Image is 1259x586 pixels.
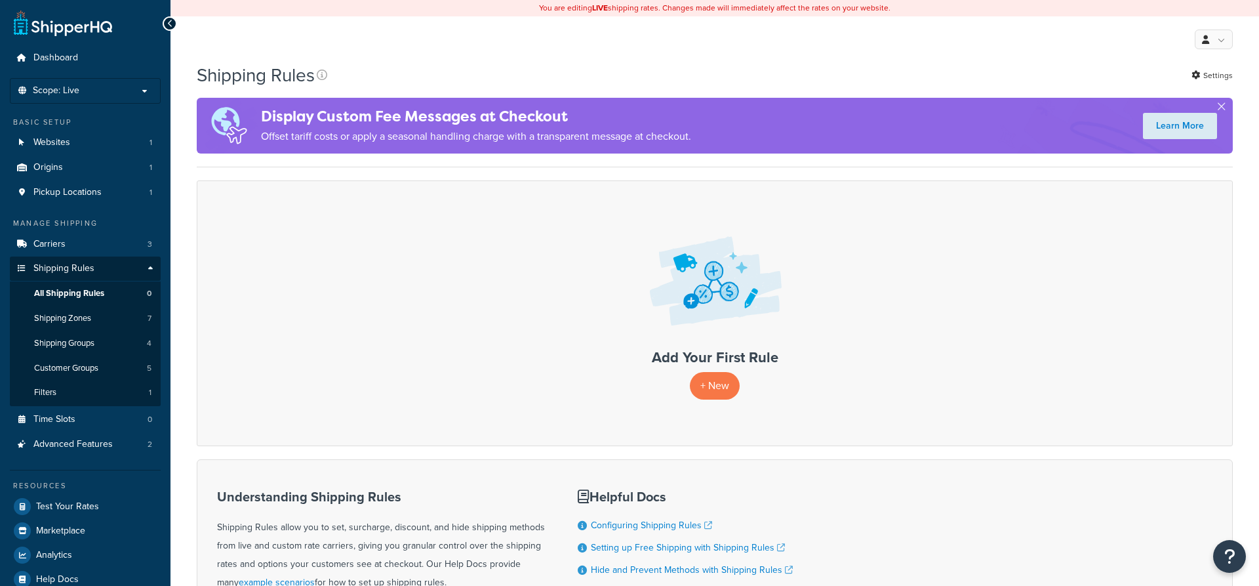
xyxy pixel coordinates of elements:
span: 0 [148,414,152,425]
a: Websites 1 [10,131,161,155]
a: Filters 1 [10,381,161,405]
span: Origins [33,162,63,173]
span: 7 [148,313,151,324]
span: Filters [34,387,56,398]
a: Learn More [1143,113,1217,139]
a: Analytics [10,543,161,567]
a: Dashboard [10,46,161,70]
span: Shipping Groups [34,338,94,349]
div: Manage Shipping [10,218,161,229]
span: Time Slots [33,414,75,425]
span: 5 [147,363,151,374]
div: Resources [10,480,161,492]
li: Carriers [10,232,161,257]
a: Shipping Rules [10,257,161,281]
span: Customer Groups [34,363,98,374]
span: Advanced Features [33,439,113,450]
span: 1 [150,187,152,198]
img: duties-banner-06bc72dcb5fe05cb3f9472aba00be2ae8eb53ab6f0d8bb03d382ba314ac3c341.png [197,98,261,154]
li: Customer Groups [10,356,161,381]
span: Scope: Live [33,85,79,96]
li: Filters [10,381,161,405]
span: Analytics [36,550,72,561]
li: Websites [10,131,161,155]
a: Settings [1191,66,1233,85]
li: Advanced Features [10,432,161,457]
span: Marketplace [36,526,85,537]
h4: Display Custom Fee Messages at Checkout [261,106,691,127]
p: Offset tariff costs or apply a seasonal handling charge with a transparent message at checkout. [261,127,691,146]
a: ShipperHQ Home [14,10,112,36]
a: Time Slots 0 [10,408,161,432]
h3: Helpful Docs [578,490,793,504]
a: All Shipping Rules 0 [10,282,161,306]
li: Shipping Rules [10,257,161,406]
li: Pickup Locations [10,180,161,205]
li: All Shipping Rules [10,282,161,306]
a: Configuring Shipping Rules [591,518,712,532]
span: 2 [148,439,152,450]
a: Pickup Locations 1 [10,180,161,205]
span: Help Docs [36,574,79,585]
span: Websites [33,137,70,148]
li: Shipping Groups [10,331,161,356]
span: 3 [148,239,152,250]
a: Advanced Features 2 [10,432,161,457]
span: 4 [147,338,151,349]
span: 1 [150,137,152,148]
b: LIVE [592,2,608,14]
a: Shipping Zones 7 [10,306,161,331]
span: 0 [147,288,151,299]
a: Marketplace [10,519,161,543]
h3: Add Your First Rule [210,350,1219,366]
span: Test Your Rates [36,501,99,513]
li: Time Slots [10,408,161,432]
a: Carriers 3 [10,232,161,257]
span: Shipping Zones [34,313,91,324]
a: Customer Groups 5 [10,356,161,381]
p: + New [690,372,740,399]
a: Shipping Groups 4 [10,331,161,356]
span: 1 [150,162,152,173]
span: All Shipping Rules [34,288,104,299]
a: Hide and Prevent Methods with Shipping Rules [591,563,793,577]
li: Shipping Zones [10,306,161,331]
span: Pickup Locations [33,187,102,198]
span: Shipping Rules [33,263,94,274]
div: Basic Setup [10,117,161,128]
li: Origins [10,156,161,180]
span: Dashboard [33,52,78,64]
span: 1 [149,387,151,398]
a: Origins 1 [10,156,161,180]
button: Open Resource Center [1213,540,1246,573]
h1: Shipping Rules [197,62,315,88]
a: Test Your Rates [10,495,161,518]
h3: Understanding Shipping Rules [217,490,545,504]
span: Carriers [33,239,66,250]
a: Setting up Free Shipping with Shipping Rules [591,541,785,555]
